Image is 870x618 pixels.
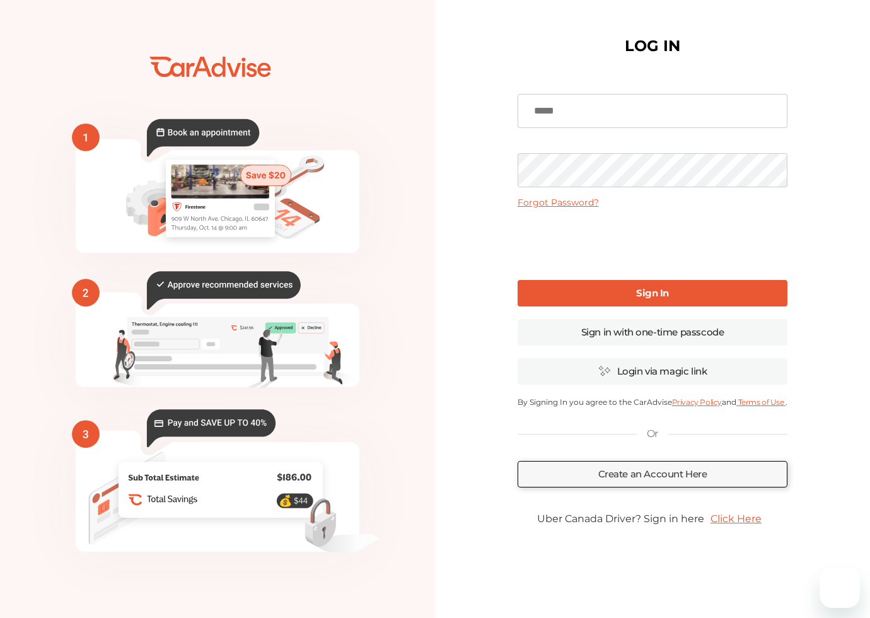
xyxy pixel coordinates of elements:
[518,280,788,306] a: Sign In
[704,506,768,531] a: Click Here
[518,397,788,407] p: By Signing In you agree to the CarAdvise and .
[736,397,786,407] a: Terms of Use
[537,513,704,525] span: Uber Canada Driver? Sign in here
[518,461,788,487] a: Create an Account Here
[636,287,669,299] b: Sign In
[598,365,611,377] img: magic_icon.32c66aac.svg
[625,40,680,52] h1: LOG IN
[647,427,658,441] p: Or
[672,397,722,407] a: Privacy Policy
[518,197,599,208] a: Forgot Password?
[557,218,748,267] iframe: reCAPTCHA
[820,568,860,608] iframe: Button to launch messaging window
[518,358,788,385] a: Login via magic link
[279,494,293,508] text: 💰
[518,319,788,346] a: Sign in with one-time passcode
